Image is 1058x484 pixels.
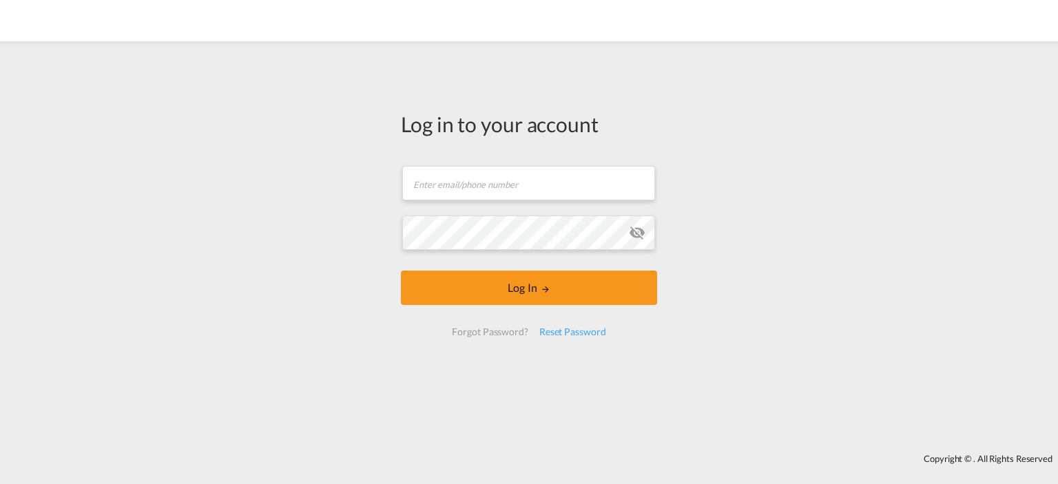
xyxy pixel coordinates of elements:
button: LOGIN [401,271,657,305]
div: Forgot Password? [446,319,533,344]
md-icon: icon-eye-off [629,224,645,241]
div: Reset Password [534,319,612,344]
div: Log in to your account [401,109,657,138]
input: Enter email/phone number [402,166,655,200]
